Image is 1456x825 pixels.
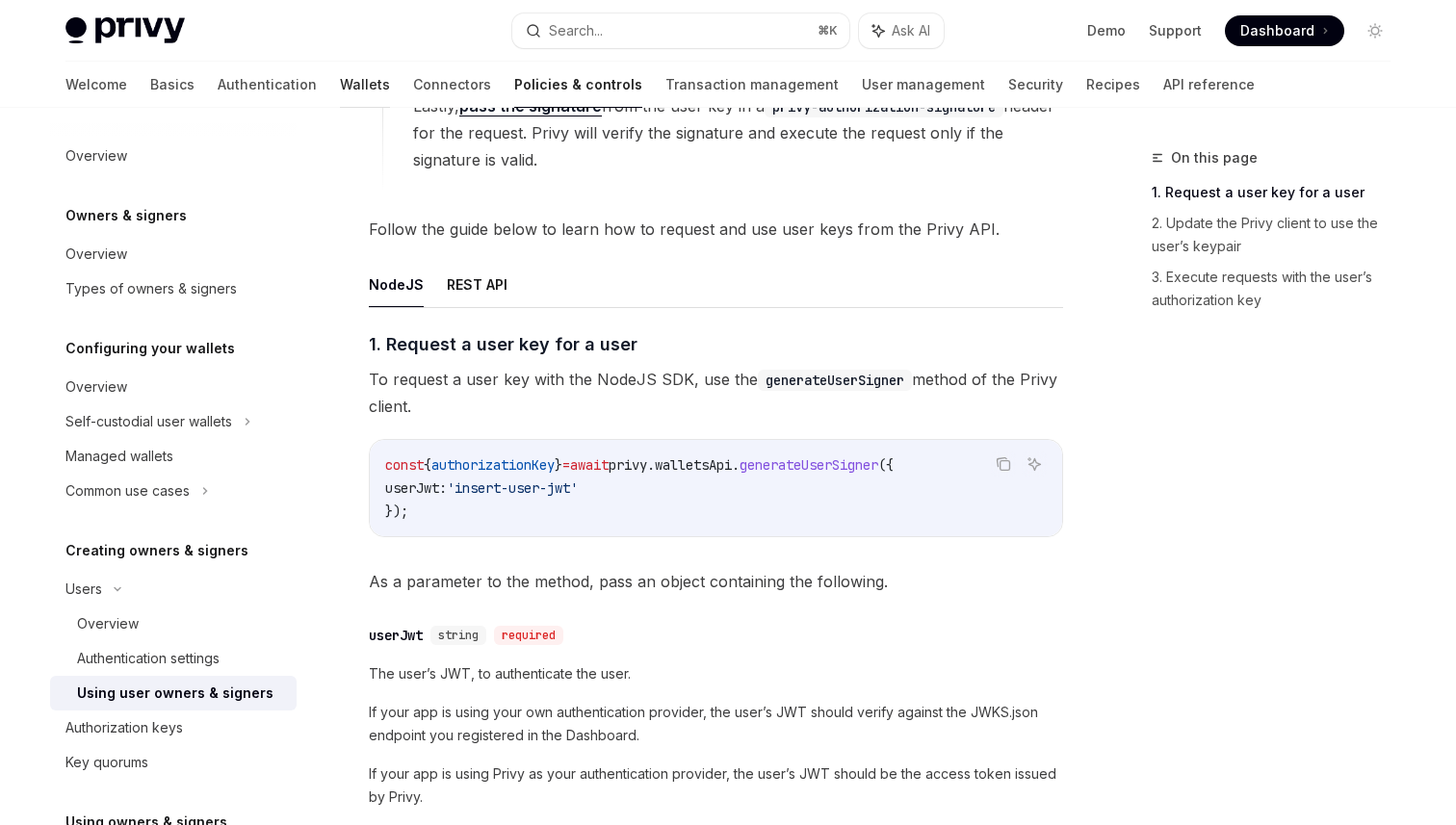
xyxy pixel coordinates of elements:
[369,701,1063,747] span: If your app is using your own authentication provider, the user’s JWT should verify against the J...
[369,626,423,645] div: userJwt
[50,439,297,474] a: Managed wallets
[65,277,237,300] div: Types of owners & signers
[150,62,195,108] a: Basics
[438,628,479,643] span: string
[818,23,838,39] span: ⌘ K
[50,370,297,404] a: Overview
[1171,146,1258,169] span: On this page
[1360,15,1391,46] button: Toggle dark mode
[549,19,603,42] div: Search...
[50,271,297,306] a: Types of owners & signers
[50,237,297,271] a: Overview
[50,641,297,676] a: Authentication settings
[65,716,183,739] div: Authorization keys
[369,216,1063,243] span: Follow the guide below to learn how to request and use user keys from the Privy API.
[447,479,578,497] span: 'insert-user-jwt'
[385,479,447,497] span: userJwt:
[732,456,740,474] span: .
[65,243,127,266] div: Overview
[369,662,1063,685] span: The user’s JWT, to authenticate the user.
[369,331,637,357] span: 1. Request a user key for a user
[859,13,944,48] button: Ask AI
[65,410,232,433] div: Self-custodial user wallets
[385,456,424,474] span: const
[369,568,1063,595] span: As a parameter to the method, pass an object containing the following.
[1022,451,1047,477] button: Ask AI
[758,370,912,391] code: generateUserSigner
[665,62,839,108] a: Transaction management
[878,456,894,474] span: ({
[65,17,185,44] img: light logo
[1152,208,1406,262] a: 2. Update the Privy client to use the user’s keypair
[77,682,273,705] div: Using user owners & signers
[647,456,655,474] span: .
[1152,262,1406,316] a: 3. Execute requests with the user’s authorization key
[50,606,297,641] a: Overview
[1240,21,1314,40] span: Dashboard
[494,626,563,645] div: required
[1087,21,1126,40] a: Demo
[1225,15,1344,46] a: Dashboard
[740,456,878,474] span: generateUserSigner
[218,62,317,108] a: Authentication
[50,676,297,710] a: Using user owners & signers
[65,375,127,399] div: Overview
[65,479,190,503] div: Common use cases
[1086,62,1140,108] a: Recipes
[50,139,297,173] a: Overview
[655,456,732,474] span: walletsApi
[609,456,647,474] span: privy
[512,13,849,48] button: Search...⌘K
[413,92,1062,173] span: Lastly, from the user key in a header for the request. Privy will verify the signature and execut...
[65,62,127,108] a: Welcome
[50,745,297,780] a: Key quorums
[385,503,408,520] span: });
[65,144,127,168] div: Overview
[1163,62,1255,108] a: API reference
[447,262,507,307] button: REST API
[424,456,431,474] span: {
[1008,62,1063,108] a: Security
[892,21,930,40] span: Ask AI
[413,62,491,108] a: Connectors
[991,451,1016,477] button: Copy the contents from the code block
[65,204,187,227] h5: Owners & signers
[562,456,570,474] span: =
[340,62,390,108] a: Wallets
[369,262,424,307] button: NodeJS
[65,751,148,774] div: Key quorums
[77,612,139,635] div: Overview
[65,337,235,360] h5: Configuring your wallets
[77,647,220,670] div: Authentication settings
[65,539,248,562] h5: Creating owners & signers
[65,578,102,601] div: Users
[50,710,297,745] a: Authorization keys
[369,366,1063,420] span: To request a user key with the NodeJS SDK, use the method of the Privy client.
[514,62,642,108] a: Policies & controls
[555,456,562,474] span: }
[65,445,173,468] div: Managed wallets
[431,456,555,474] span: authorizationKey
[369,762,1063,809] span: If your app is using Privy as your authentication provider, the user’s JWT should be the access t...
[862,62,985,108] a: User management
[1152,177,1406,208] a: 1. Request a user key for a user
[1149,21,1202,40] a: Support
[570,456,609,474] span: await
